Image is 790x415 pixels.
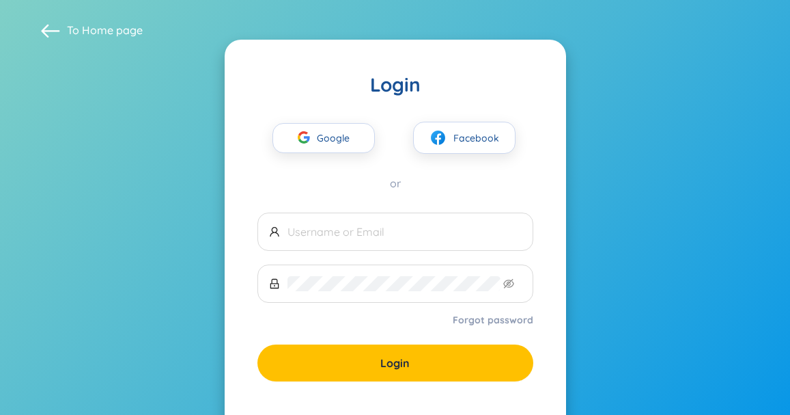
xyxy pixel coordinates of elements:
input: Username or Email [287,224,522,239]
div: or [257,176,533,191]
span: lock [269,278,280,289]
img: facebook [429,129,447,146]
button: Login [257,345,533,381]
span: Google [317,124,356,152]
span: Facebook [453,131,499,146]
span: Login [380,356,410,371]
div: Login [257,72,533,97]
button: facebookFacebook [413,122,516,154]
a: Home page [82,23,143,37]
span: To [67,23,143,38]
span: user [269,226,280,237]
button: Google [272,123,375,153]
a: Forgot password [453,313,533,327]
span: eye-invisible [503,278,514,289]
